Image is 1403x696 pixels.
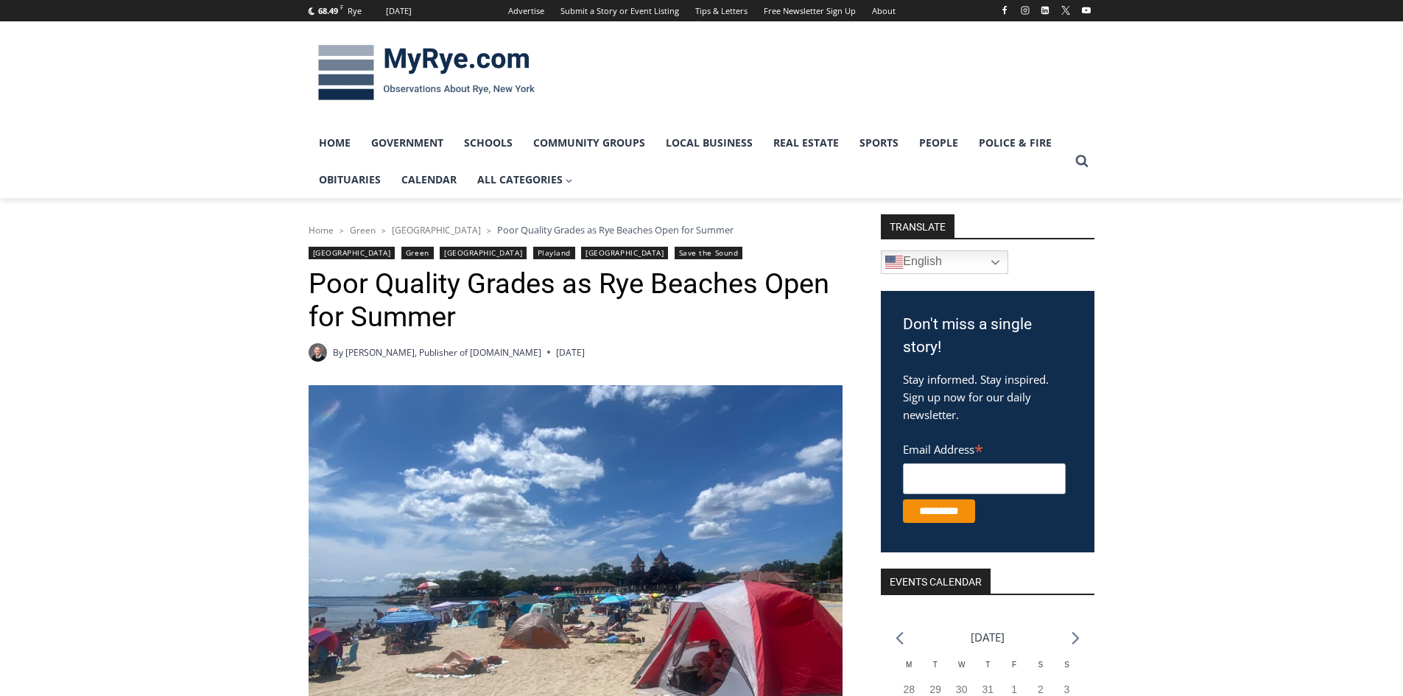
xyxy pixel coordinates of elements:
[985,661,990,669] span: T
[581,247,668,259] a: [GEOGRAPHIC_DATA]
[849,124,909,161] a: Sports
[881,569,991,594] h2: Events Calendar
[1057,1,1075,19] a: X
[956,683,968,695] time: 30
[309,343,327,362] a: Author image
[881,214,954,238] strong: TRANSLATE
[971,628,1005,647] li: [DATE]
[996,1,1013,19] a: Facebook
[340,3,343,11] span: F
[454,124,523,161] a: Schools
[556,345,585,359] time: [DATE]
[401,247,434,259] a: Green
[309,124,361,161] a: Home
[1012,661,1016,669] span: F
[1027,659,1054,682] div: Saturday
[968,124,1062,161] a: Police & Fire
[333,345,343,359] span: By
[309,267,843,334] h1: Poor Quality Grades as Rye Beaches Open for Summer
[1072,631,1080,645] a: Next month
[523,124,655,161] a: Community Groups
[309,224,334,236] a: Home
[309,247,395,259] a: [GEOGRAPHIC_DATA]
[497,223,734,236] span: Poor Quality Grades as Rye Beaches Open for Summer
[909,124,968,161] a: People
[1038,661,1043,669] span: S
[1038,683,1044,695] time: 2
[467,161,583,198] a: All Categories
[345,346,541,359] a: [PERSON_NAME], Publisher of [DOMAIN_NAME]
[1064,661,1069,669] span: S
[309,161,391,198] a: Obituaries
[982,683,994,695] time: 31
[1077,1,1095,19] a: YouTube
[440,247,527,259] a: [GEOGRAPHIC_DATA]
[881,250,1008,274] a: English
[318,5,338,16] span: 68.49
[1001,659,1027,682] div: Friday
[975,659,1002,682] div: Thursday
[1011,683,1017,695] time: 1
[885,253,903,271] img: en
[675,247,742,259] a: Save the Sound
[309,222,843,237] nav: Breadcrumbs
[392,224,481,236] a: [GEOGRAPHIC_DATA]
[896,631,904,645] a: Previous month
[477,172,573,188] span: All Categories
[1054,659,1080,682] div: Sunday
[361,124,454,161] a: Government
[1016,1,1034,19] a: Instagram
[309,124,1069,199] nav: Primary Navigation
[903,683,915,695] time: 28
[1064,683,1070,695] time: 3
[922,659,949,682] div: Tuesday
[763,124,849,161] a: Real Estate
[903,313,1072,359] h3: Don't miss a single story!
[391,161,467,198] a: Calendar
[386,4,412,18] div: [DATE]
[929,683,941,695] time: 29
[309,35,544,111] img: MyRye.com
[340,225,344,236] span: >
[655,124,763,161] a: Local Business
[1036,1,1054,19] a: Linkedin
[933,661,938,669] span: T
[906,661,912,669] span: M
[381,225,386,236] span: >
[348,4,362,18] div: Rye
[533,247,575,259] a: Playland
[896,659,922,682] div: Monday
[903,435,1066,461] label: Email Address
[487,225,491,236] span: >
[903,370,1072,423] p: Stay informed. Stay inspired. Sign up now for our daily newsletter.
[949,659,975,682] div: Wednesday
[958,661,965,669] span: W
[350,224,376,236] a: Green
[1069,148,1095,175] button: View Search Form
